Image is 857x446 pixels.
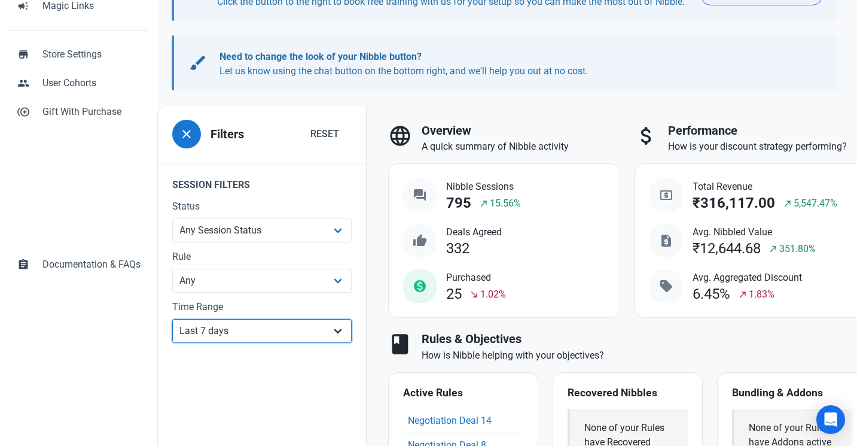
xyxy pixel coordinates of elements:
div: 6.45% [693,286,730,302]
b: Need to change the look of your Nibble button? [219,51,422,62]
span: north_east [479,199,489,208]
span: language [388,124,412,148]
span: Avg. Aggregated Discount [693,271,802,285]
span: close [179,127,194,141]
a: peopleUser Cohorts [10,69,148,98]
a: storeStore Settings [10,40,148,69]
div: 795 [446,195,471,211]
span: 1.02% [480,287,506,302]
span: attach_money [635,124,658,148]
a: Negotiation Deal 14 [408,415,492,426]
span: Total Revenue [693,180,837,194]
div: ₹12,644.68 [693,241,761,257]
label: Rule [172,250,352,264]
label: Time Range [172,300,352,314]
span: local_atm [659,188,673,202]
div: ₹316,117.00 [693,195,775,211]
span: User Cohorts [42,76,141,90]
span: Gift With Purchase [42,105,141,119]
span: Reset [310,127,339,141]
span: control_point_duplicate [17,105,29,117]
span: assignment [17,257,29,269]
div: 332 [446,241,469,257]
span: Store Settings [42,47,141,62]
span: thumb_up [413,233,427,248]
button: Reset [298,122,352,146]
span: Purchased [446,271,506,285]
span: monetization_on [413,279,427,293]
a: assignmentDocumentation & FAQs [10,250,148,279]
h4: Active Rules [403,387,523,399]
span: Nibble Sessions [446,180,521,194]
legend: Session Filters [158,163,366,199]
span: people [17,76,29,88]
span: north_east [738,290,748,299]
p: Let us know using the chat button on the bottom right, and we'll help you out at no cost. [219,50,810,78]
h4: Recovered Nibbles [568,387,688,399]
span: 15.56% [490,196,521,211]
span: Documentation & FAQs [42,257,141,272]
span: question_answer [413,188,427,202]
span: Avg. Nibbled Value [693,225,816,239]
span: store [17,47,29,59]
div: Open Intercom Messenger [816,405,845,434]
a: control_point_duplicateGift With Purchase [10,98,148,126]
span: 351.80% [779,242,816,256]
span: book [388,332,412,356]
span: 5,547.47% [794,196,837,211]
span: south_east [469,290,479,299]
h3: Overview [422,124,620,138]
span: brush [188,53,208,72]
label: Status [172,199,352,214]
h4: Bundling & Addons [732,387,852,399]
span: 1.83% [749,287,774,302]
span: north_east [768,244,778,254]
span: Deals Agreed [446,225,502,239]
span: sell [659,279,673,293]
button: close [172,120,201,148]
p: A quick summary of Nibble activity [422,139,620,154]
div: 25 [446,286,462,302]
h3: Filters [211,128,244,141]
span: north_east [783,199,792,208]
span: request_quote [659,233,673,248]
